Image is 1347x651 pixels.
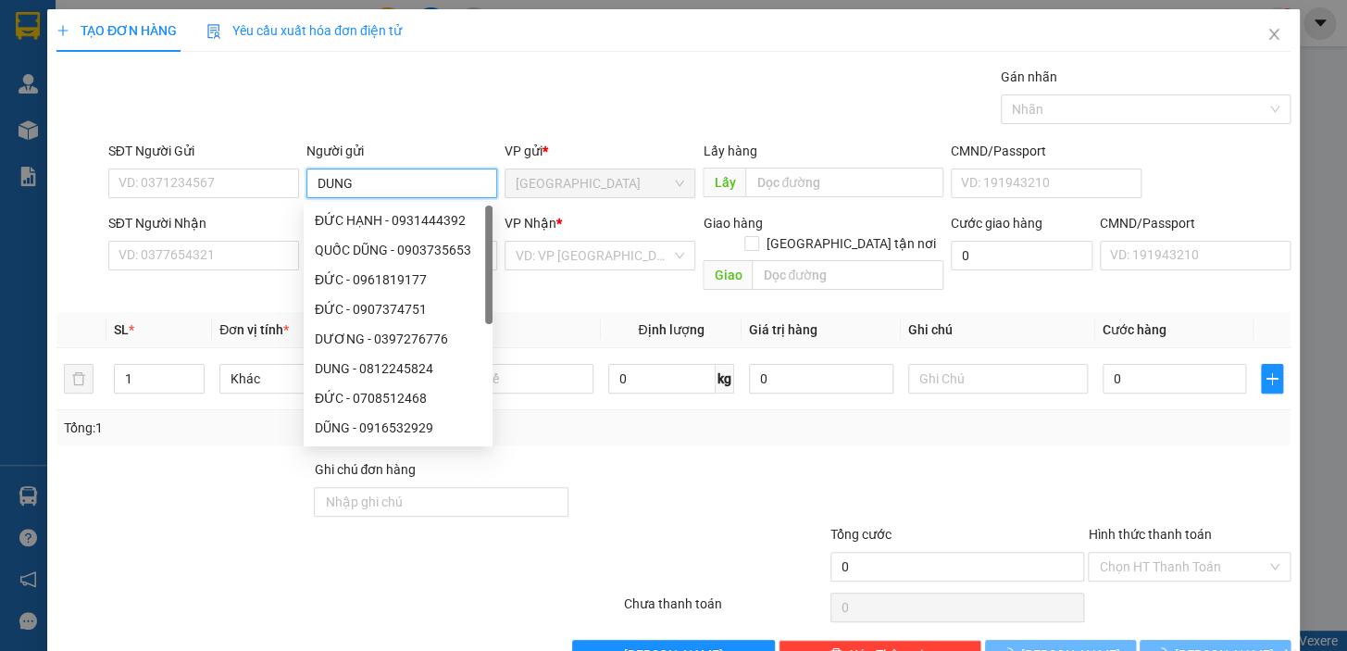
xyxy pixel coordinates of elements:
div: DUNG - 0812245824 [304,354,493,383]
li: (c) 2017 [156,88,255,111]
div: QUỐC DŨNG - 0903735653 [315,240,481,260]
b: [DOMAIN_NAME] [156,70,255,85]
span: Đơn vị tính [219,322,289,337]
div: ĐỨC - 0708512468 [304,383,493,413]
span: close [1266,27,1281,42]
input: VD: Bàn, Ghế [414,364,593,394]
span: plus [56,24,69,37]
span: kg [716,364,734,394]
div: DUNG - 0812245824 [315,358,481,379]
div: Chưa thanh toán [622,594,829,626]
input: Cước giao hàng [951,241,1092,270]
span: SL [114,322,129,337]
img: icon [206,24,221,39]
span: TẠO ĐƠN HÀNG [56,23,177,38]
span: Giao hàng [703,216,762,231]
label: Hình thức thanh toán [1088,527,1211,542]
div: QUỐC DŨNG - 0903735653 [304,235,493,265]
div: DŨNG - 0916532929 [315,418,481,438]
input: Dọc đường [745,168,943,197]
span: Lấy [703,168,745,197]
div: Tổng: 1 [64,418,521,438]
div: DƯƠNG - 0397276776 [304,324,493,354]
span: Yêu cầu xuất hóa đơn điện tử [206,23,402,38]
div: DŨNG - 0916532929 [304,413,493,443]
span: [GEOGRAPHIC_DATA] tận nơi [759,233,943,254]
label: Gán nhãn [1001,69,1057,84]
input: Dọc đường [752,260,943,290]
th: Ghi chú [901,312,1095,348]
div: VP gửi [505,141,695,161]
div: Người gửi [306,141,497,161]
span: Giá trị hàng [749,322,817,337]
span: Tổng cước [830,527,892,542]
button: delete [64,364,94,394]
b: Gửi khách hàng [114,27,183,114]
div: CMND/Passport [1100,213,1291,233]
input: Ghi chú đơn hàng [314,487,568,517]
span: Khác [231,365,388,393]
b: Phương Nam Express [23,119,102,239]
img: logo.jpg [201,23,245,68]
div: SĐT Người Gửi [108,141,299,161]
span: Cước hàng [1103,322,1166,337]
div: ĐỨC HẠNH - 0931444392 [304,206,493,235]
input: 0 [749,364,893,394]
span: Định lượng [638,322,704,337]
div: ĐỨC - 0961819177 [315,269,481,290]
span: Giao [703,260,752,290]
span: plus [1262,371,1282,386]
label: Ghi chú đơn hàng [314,462,416,477]
button: plus [1261,364,1283,394]
label: Cước giao hàng [951,216,1042,231]
span: VP Nhận [505,216,556,231]
span: Ninh Hòa [516,169,684,197]
button: Close [1248,9,1300,61]
input: Ghi Chú [908,364,1088,394]
div: ĐỨC - 0907374751 [304,294,493,324]
div: ĐỨC HẠNH - 0931444392 [315,210,481,231]
div: ĐỨC - 0907374751 [315,299,481,319]
div: DƯƠNG - 0397276776 [315,329,481,349]
span: Lấy hàng [703,144,756,158]
div: SĐT Người Nhận [108,213,299,233]
div: CMND/Passport [951,141,1141,161]
div: ĐỨC - 0961819177 [304,265,493,294]
div: ĐỨC - 0708512468 [315,388,481,408]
